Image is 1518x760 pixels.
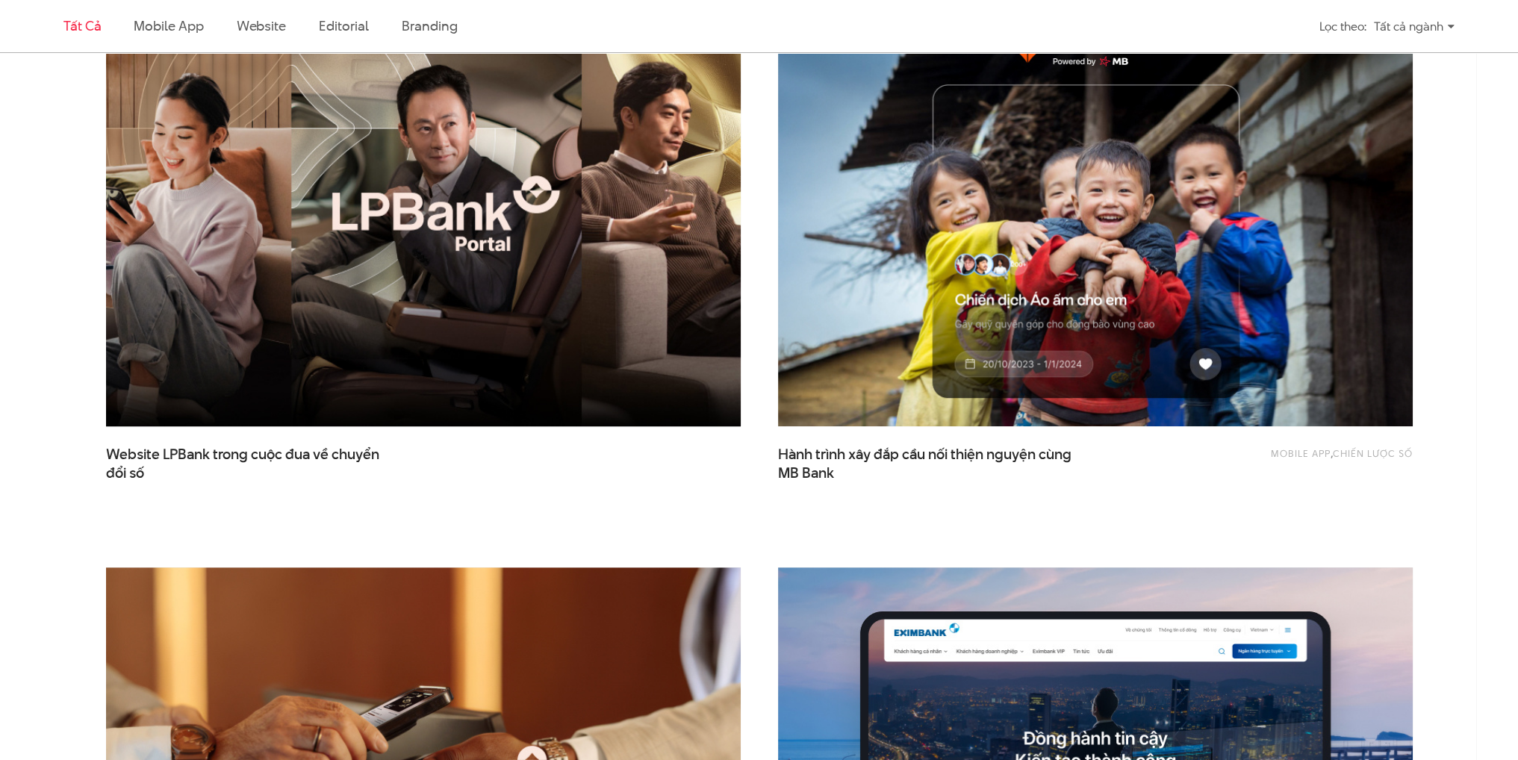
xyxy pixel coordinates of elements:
a: Mobile app [134,16,203,35]
div: Lọc theo: [1319,13,1366,40]
a: Chiến lược số [1333,446,1413,460]
span: Website LPBank trong cuộc đua về chuyển [106,445,405,482]
a: Website LPBank trong cuộc đua về chuyểnđổi số [106,445,405,482]
a: Branding [402,16,457,35]
a: Mobile app [1271,446,1331,460]
a: Tất cả [63,16,101,35]
a: Hành trình xây đắp cầu nối thiện nguyện cùngMB Bank [778,445,1077,482]
a: Editorial [319,16,369,35]
img: thumb [778,1,1413,426]
span: MB Bank [778,464,834,483]
a: Website [237,16,286,35]
div: Tất cả ngành [1374,13,1455,40]
div: , [1159,445,1413,475]
span: đổi số [106,464,144,483]
span: Hành trình xây đắp cầu nối thiện nguyện cùng [778,445,1077,482]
